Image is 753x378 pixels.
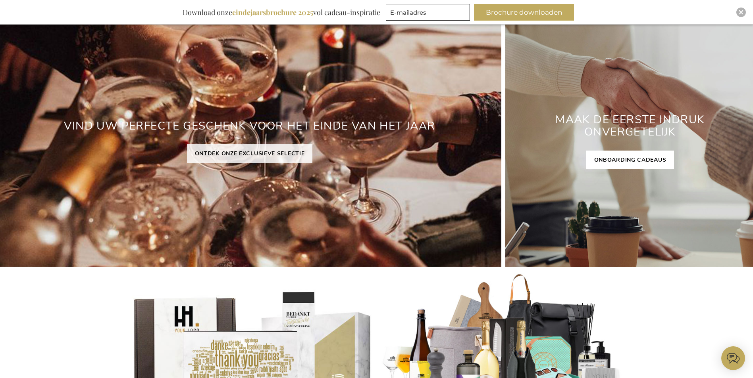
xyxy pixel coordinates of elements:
a: ONTDEK ONZE EXCLUSIEVE SELECTIE [187,144,313,163]
img: Close [739,10,743,15]
a: ONBOARDING CADEAUS [586,151,674,169]
div: Download onze vol cadeau-inspiratie [179,4,384,21]
iframe: belco-activator-frame [721,346,745,370]
b: eindejaarsbrochure 2025 [232,8,313,17]
button: Brochure downloaden [474,4,574,21]
form: marketing offers and promotions [386,4,472,23]
input: E-mailadres [386,4,470,21]
div: Close [736,8,746,17]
